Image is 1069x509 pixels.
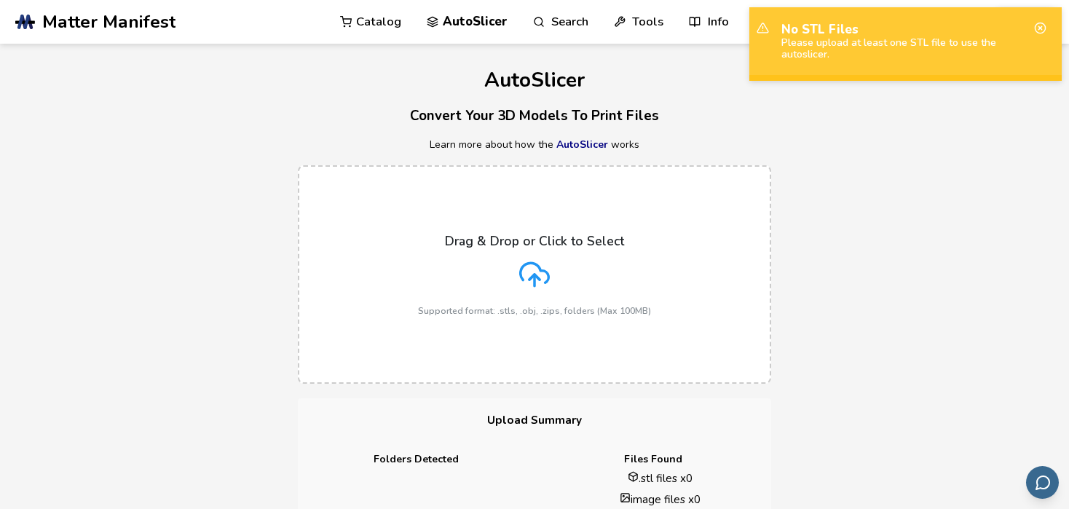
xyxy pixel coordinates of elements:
[1026,466,1059,499] button: Send feedback via email
[545,454,761,465] h4: Files Found
[559,492,761,507] li: image files x 0
[308,454,524,465] h4: Folders Detected
[445,234,624,248] p: Drag & Drop or Click to Select
[559,470,761,486] li: .stl files x 0
[781,22,1030,37] p: No STL Files
[556,138,608,151] a: AutoSlicer
[42,12,175,32] span: Matter Manifest
[298,398,771,443] h3: Upload Summary
[418,306,651,316] p: Supported format: .stls, .obj, .zips, folders (Max 100MB)
[781,37,1030,60] div: Please upload at least one STL file to use the autoslicer.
